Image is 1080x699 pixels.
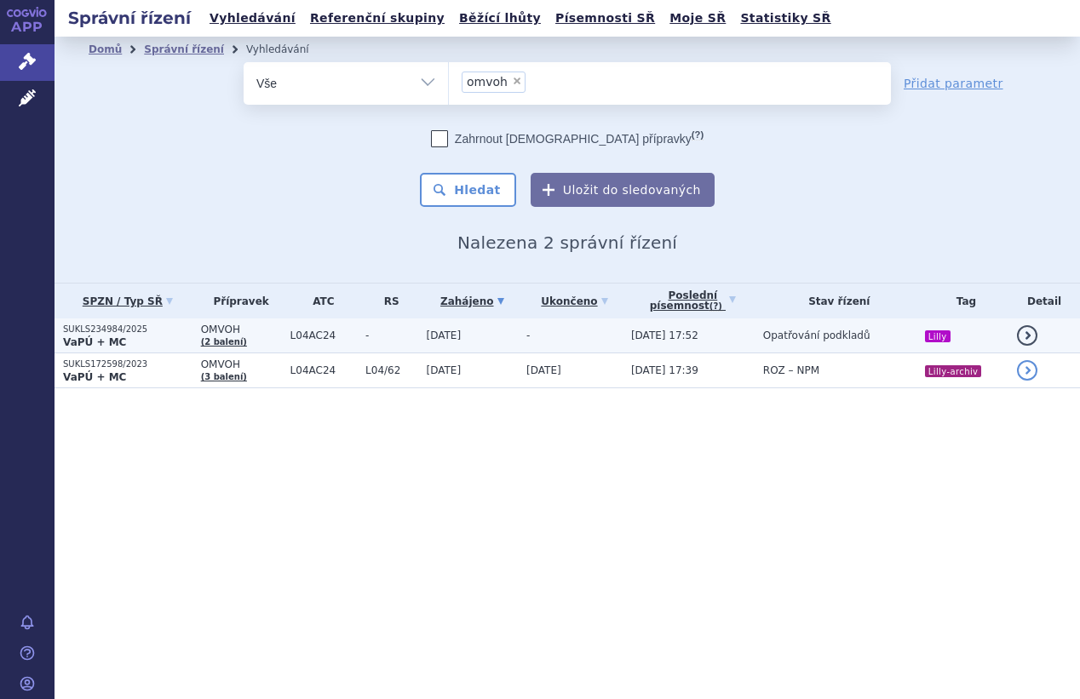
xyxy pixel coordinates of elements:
[357,284,417,318] th: RS
[631,329,698,341] span: [DATE] 17:52
[664,7,731,30] a: Moje SŘ
[63,336,126,348] strong: VaPÚ + MC
[305,7,450,30] a: Referenční skupiny
[63,289,192,313] a: SPZN / Typ SŘ
[531,173,715,207] button: Uložit do sledovaných
[763,329,870,341] span: Opatřování podkladů
[204,7,301,30] a: Vyhledávání
[63,324,192,335] p: SUKLS234984/2025
[201,358,282,370] span: OMVOH
[365,329,417,341] span: -
[365,364,417,376] span: L04/62
[512,76,522,86] span: ×
[467,76,508,88] span: omvoh
[457,232,677,253] span: Nalezena 2 správní řízení
[201,324,282,335] span: OMVOH
[916,284,1008,318] th: Tag
[55,6,204,30] h2: Správní řízení
[63,358,192,370] p: SUKLS172598/2023
[1017,360,1037,381] a: detail
[709,301,722,312] abbr: (?)
[531,71,540,92] input: omvoh
[290,364,358,376] span: L04AC24
[282,284,358,318] th: ATC
[631,284,755,318] a: Poslednípísemnost(?)
[763,364,819,376] span: ROZ – NPM
[550,7,660,30] a: Písemnosti SŘ
[420,173,516,207] button: Hledat
[290,329,358,341] span: L04AC24
[1017,325,1037,346] a: detail
[89,43,122,55] a: Domů
[426,289,518,313] a: Zahájeno
[755,284,916,318] th: Stav řízení
[904,75,1003,92] a: Přidat parametr
[431,130,704,147] label: Zahrnout [DEMOGRAPHIC_DATA] přípravky
[63,371,126,383] strong: VaPÚ + MC
[426,364,461,376] span: [DATE]
[192,284,282,318] th: Přípravek
[144,43,224,55] a: Správní řízení
[526,289,623,313] a: Ukončeno
[246,37,331,62] li: Vyhledávání
[1008,284,1080,318] th: Detail
[631,364,698,376] span: [DATE] 17:39
[426,329,461,341] span: [DATE]
[201,337,247,347] a: (2 balení)
[526,329,530,341] span: -
[692,129,704,140] abbr: (?)
[201,372,247,381] a: (3 balení)
[526,364,561,376] span: [DATE]
[735,7,836,30] a: Statistiky SŘ
[454,7,546,30] a: Běžící lhůty
[925,365,982,377] i: Lilly-archiv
